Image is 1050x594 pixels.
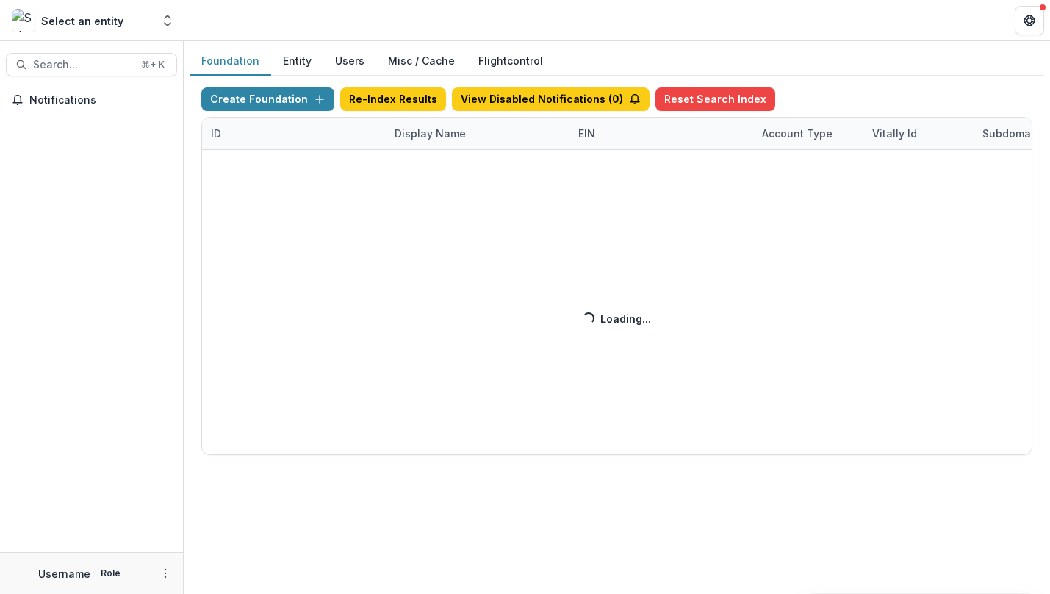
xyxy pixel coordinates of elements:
[138,57,168,73] div: ⌘ + K
[323,47,376,76] button: Users
[12,9,35,32] img: Select an entity
[41,13,123,29] div: Select an entity
[157,6,178,35] button: Open entity switcher
[29,94,171,107] span: Notifications
[157,565,174,582] button: More
[478,53,543,68] a: Flightcontrol
[6,53,177,76] button: Search...
[271,47,323,76] button: Entity
[33,59,132,71] span: Search...
[96,567,125,580] p: Role
[6,88,177,112] button: Notifications
[1015,6,1044,35] button: Get Help
[376,47,467,76] button: Misc / Cache
[38,566,90,582] p: Username
[190,47,271,76] button: Foundation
